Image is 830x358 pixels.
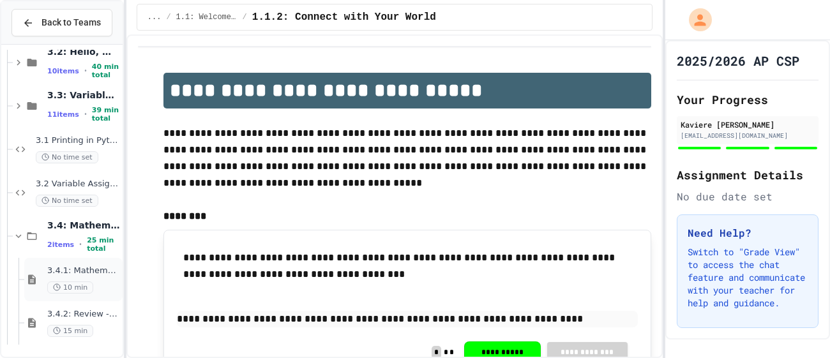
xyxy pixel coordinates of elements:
[47,265,120,276] span: 3.4.1: Mathematical Operators
[87,236,120,253] span: 25 min total
[675,5,715,34] div: My Account
[47,325,93,337] span: 15 min
[36,195,98,207] span: No time set
[47,220,120,231] span: 3.4: Mathematical Operators
[243,12,247,22] span: /
[252,10,436,25] span: 1.1.2: Connect with Your World
[36,135,120,146] span: 3.1 Printing in Python Boss Fight
[147,12,162,22] span: ...
[11,9,112,36] button: Back to Teams
[176,12,238,22] span: 1.1: Welcome to Computer Science
[41,16,101,29] span: Back to Teams
[47,46,120,57] span: 3.2: Hello, World!
[36,179,120,190] span: 3.2 Variable Assignment & Type Boss Fight
[677,166,819,184] h2: Assignment Details
[677,189,819,204] div: No due date set
[79,239,82,250] span: •
[47,110,79,119] span: 11 items
[677,91,819,108] h2: Your Progress
[84,66,87,76] span: •
[84,109,87,119] span: •
[47,67,79,75] span: 10 items
[47,281,93,294] span: 10 min
[166,12,170,22] span: /
[92,63,120,79] span: 40 min total
[688,246,808,310] p: Switch to "Grade View" to access the chat feature and communicate with your teacher for help and ...
[92,106,120,123] span: 39 min total
[47,241,74,249] span: 2 items
[681,119,815,130] div: Kaviere [PERSON_NAME]
[36,151,98,163] span: No time set
[681,131,815,140] div: [EMAIL_ADDRESS][DOMAIN_NAME]
[688,225,808,241] h3: Need Help?
[47,89,120,101] span: 3.3: Variables and Data Types
[47,309,120,320] span: 3.4.2: Review - Mathematical Operators
[677,52,799,70] h1: 2025/2026 AP CSP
